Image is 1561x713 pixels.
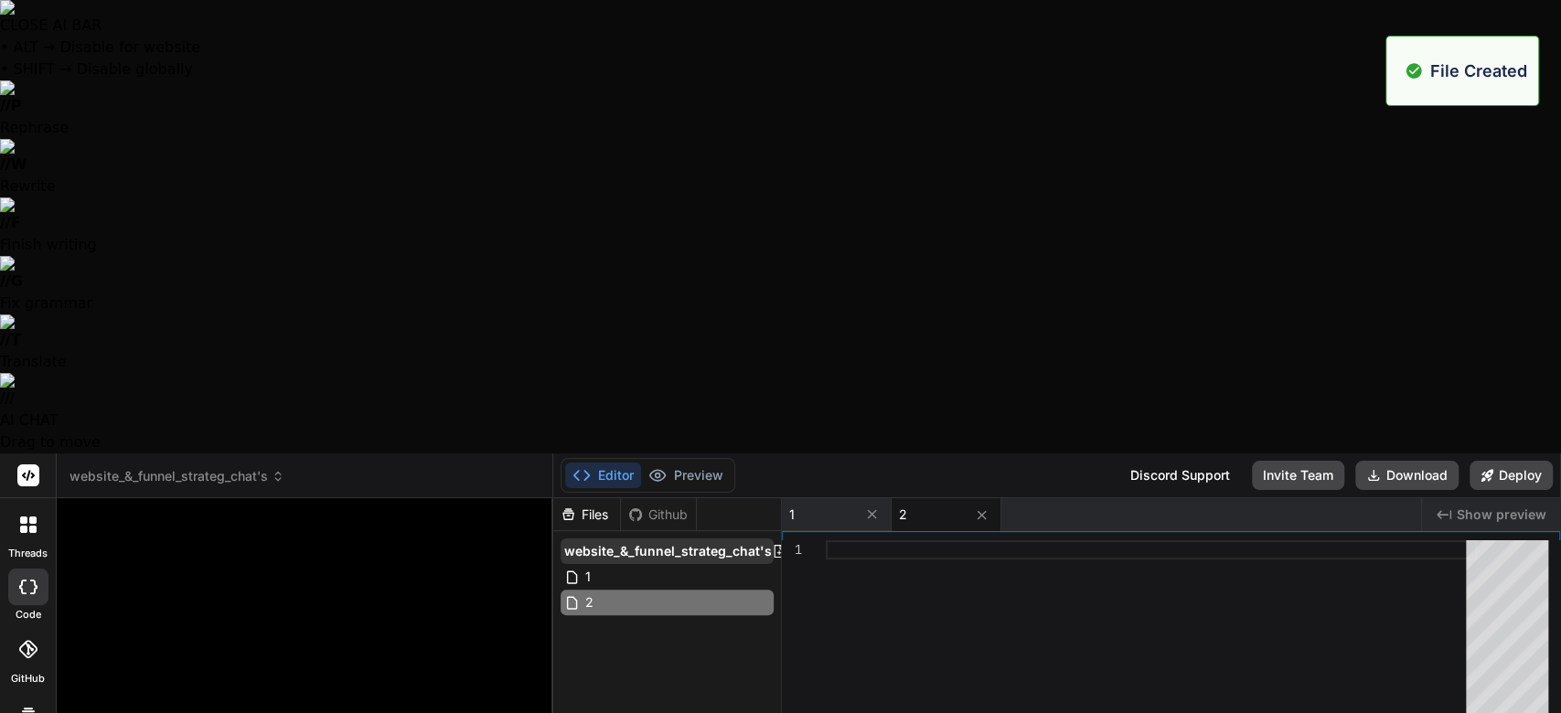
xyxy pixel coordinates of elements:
span: Show preview [1457,505,1546,524]
div: Files [553,505,620,524]
span: 1 [583,566,593,588]
label: GitHub [11,671,45,686]
label: threads [8,546,48,561]
span: 2 [899,505,907,524]
button: Deploy [1470,461,1553,490]
span: website_&_funnel_strateg_chat's [564,542,772,560]
button: Editor [565,463,641,488]
button: Invite Team [1252,461,1344,490]
span: website_&_funnel_strateg_chat's [69,467,284,485]
span: 1 [789,505,795,524]
button: Download [1355,461,1459,490]
div: Discord Support [1119,461,1241,490]
div: 1 [782,540,802,559]
label: code [16,607,41,623]
button: Preview [641,463,731,488]
span: 2 [583,591,595,613]
div: Github [621,505,696,524]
